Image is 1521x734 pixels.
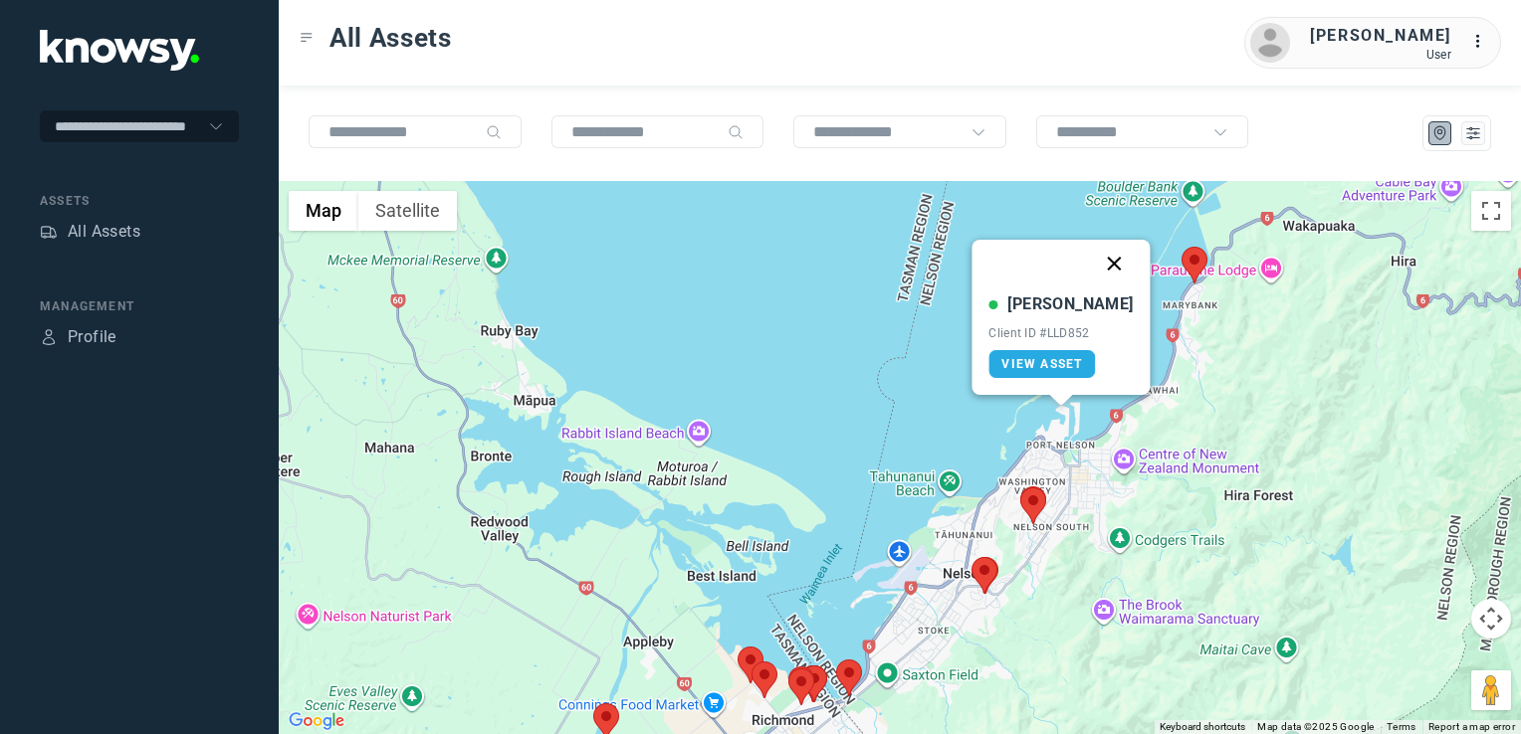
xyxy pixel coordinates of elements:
div: User [1310,48,1451,62]
div: Profile [40,328,58,346]
div: : [1471,30,1495,57]
div: [PERSON_NAME] [1310,24,1451,48]
img: avatar.png [1250,23,1290,63]
a: Report a map error [1428,721,1515,732]
div: Toggle Menu [300,31,314,45]
a: ProfileProfile [40,325,116,349]
a: Terms (opens in new tab) [1387,721,1416,732]
a: Open this area in Google Maps (opens a new window) [284,708,349,734]
div: Client ID #LLD852 [988,326,1133,340]
div: Search [486,124,502,140]
div: All Assets [68,220,140,244]
img: Google [284,708,349,734]
a: View Asset [988,350,1095,378]
div: Management [40,297,239,315]
span: View Asset [1001,357,1082,371]
button: Drag Pegman onto the map to open Street View [1471,670,1511,710]
div: Assets [40,223,58,241]
button: Toggle fullscreen view [1471,191,1511,231]
div: [PERSON_NAME] [1007,292,1133,316]
span: Map data ©2025 Google [1257,721,1374,732]
div: Map [1431,124,1449,142]
div: List [1464,124,1482,142]
button: Show satellite imagery [358,191,457,231]
button: Keyboard shortcuts [1160,720,1245,734]
img: Application Logo [40,30,199,71]
button: Map camera controls [1471,599,1511,639]
div: Assets [40,192,239,210]
button: Show street map [289,191,358,231]
tspan: ... [1472,34,1492,49]
button: Close [1091,240,1139,287]
div: Search [728,124,744,140]
div: Profile [68,325,116,349]
div: : [1471,30,1495,54]
a: AssetsAll Assets [40,220,140,244]
span: All Assets [329,20,452,56]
